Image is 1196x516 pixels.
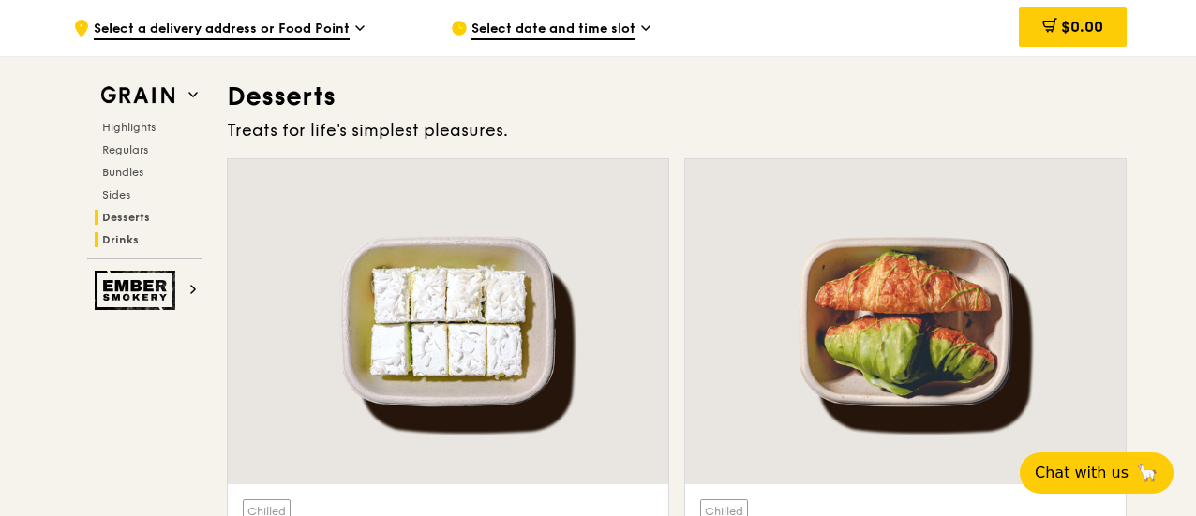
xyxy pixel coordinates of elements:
button: Chat with us🦙 [1020,452,1174,494]
span: Chat with us [1035,462,1129,484]
img: Grain web logo [95,79,181,112]
span: Highlights [102,121,156,134]
span: Select a delivery address or Food Point [94,20,350,40]
span: Bundles [102,166,143,179]
span: $0.00 [1061,18,1103,36]
span: Sides [102,188,130,201]
span: Desserts [102,211,150,224]
div: Treats for life's simplest pleasures. [227,117,1127,143]
img: Ember Smokery web logo [95,271,181,310]
h3: Desserts [227,80,1127,113]
span: 🦙 [1136,462,1159,484]
span: Regulars [102,143,148,156]
span: Drinks [102,233,139,246]
span: Select date and time slot [471,20,635,40]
